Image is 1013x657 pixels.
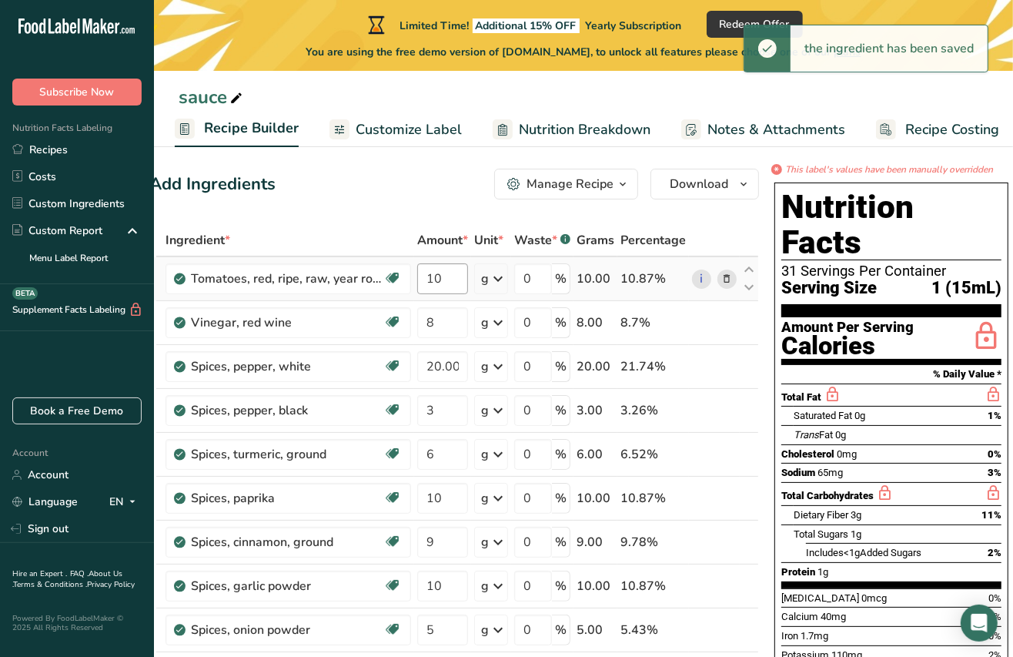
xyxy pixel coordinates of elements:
span: Protein [781,566,815,578]
div: Spices, paprika [191,489,383,508]
div: BETA [12,287,38,300]
span: Unit [474,231,503,250]
span: Saturated Fat [794,410,852,421]
div: 8.00 [577,313,614,332]
div: Spices, garlic powder [191,577,383,595]
span: Dietary Fiber [794,509,848,521]
span: 0g [835,429,846,441]
span: Grams [577,231,614,250]
span: 1 (15mL) [931,279,1001,298]
div: g [481,489,489,508]
button: Manage Recipe [494,169,638,199]
div: 9.00 [577,533,614,551]
a: FAQ . [70,568,89,579]
div: g [481,313,489,332]
div: g [481,401,489,420]
div: Amount Per Serving [781,320,914,335]
a: Language [12,488,78,515]
span: 0g [854,410,865,421]
div: 5.43% [620,621,686,639]
span: Additional 15% OFF [473,18,580,33]
span: 1g [851,528,861,540]
a: Privacy Policy [87,579,135,590]
span: 11% [981,509,1001,521]
div: 21.74% [620,357,686,376]
span: 0mg [837,448,857,460]
span: <1g [844,547,860,558]
a: Notes & Attachments [681,112,845,147]
div: 8.7% [620,313,686,332]
a: Terms & Conditions . [13,579,87,590]
span: Fat [794,429,833,441]
div: Spices, pepper, black [191,401,383,420]
span: 3% [988,467,1001,478]
span: 2% [988,547,1001,558]
div: 10.87% [620,489,686,508]
div: Spices, onion powder [191,621,383,639]
div: the ingredient has been saved [791,25,988,72]
span: Iron [781,630,798,642]
span: Subscribe Now [40,84,115,100]
div: Manage Recipe [527,175,613,193]
span: Recipe Builder [204,118,299,139]
div: Vinegar, red wine [191,313,383,332]
div: g [481,357,489,376]
span: Nutrition Breakdown [519,119,650,140]
div: 3.26% [620,401,686,420]
span: 65mg [817,467,843,478]
span: Percentage [620,231,686,250]
span: Calcium [781,611,818,622]
div: 10.00 [577,489,614,508]
span: 0% [988,448,1001,460]
div: Open Intercom Messenger [961,605,998,642]
div: 3.00 [577,401,614,420]
span: 40mg [821,611,846,622]
span: Serving Size [781,279,877,298]
div: Spices, pepper, white [191,357,383,376]
span: You are using the free demo version of [DOMAIN_NAME], to unlock all features please choose one of... [306,44,861,60]
span: Redeem Offer [720,16,790,32]
div: 6.00 [577,445,614,464]
div: Calories [781,335,914,357]
a: Nutrition Breakdown [493,112,650,147]
div: 6.52% [620,445,686,464]
div: 10.87% [620,577,686,595]
div: Spices, turmeric, ground [191,445,383,464]
div: Add Ingredients [149,172,276,197]
span: Ingredient [165,231,230,250]
span: Download [670,175,728,193]
div: 10.87% [620,270,686,288]
a: Recipe Builder [175,111,299,148]
i: Trans [794,429,819,441]
span: Cholesterol [781,448,834,460]
div: Powered By FoodLabelMaker © 2025 All Rights Reserved [12,614,142,632]
span: 0mcg [861,592,887,604]
section: % Daily Value * [781,365,1001,384]
a: Book a Free Demo [12,397,142,424]
h1: Nutrition Facts [781,189,1001,260]
span: Includes Added Sugars [806,547,921,558]
div: EN [109,493,142,511]
div: g [481,621,489,639]
div: g [481,270,489,288]
span: Yearly Subscription [586,18,682,33]
span: 0% [988,592,1001,604]
div: 20.00 [577,357,614,376]
span: Total Sugars [794,528,848,540]
span: 1.7mg [801,630,828,642]
a: Hire an Expert . [12,568,67,579]
span: Recipe Costing [905,119,999,140]
button: Subscribe Now [12,79,142,106]
button: Redeem Offer [707,11,803,38]
i: This label's values have been manually overridden [785,163,993,176]
span: Customize Label [356,119,462,140]
div: 5.00 [577,621,614,639]
span: Notes & Attachments [707,119,845,140]
div: Limited Time! [365,15,682,34]
span: Sodium [781,467,815,478]
div: sauce [179,83,246,111]
span: [MEDICAL_DATA] [781,592,859,604]
span: Amount [417,231,468,250]
span: Total Carbohydrates [781,490,874,501]
span: Total Fat [781,391,821,403]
